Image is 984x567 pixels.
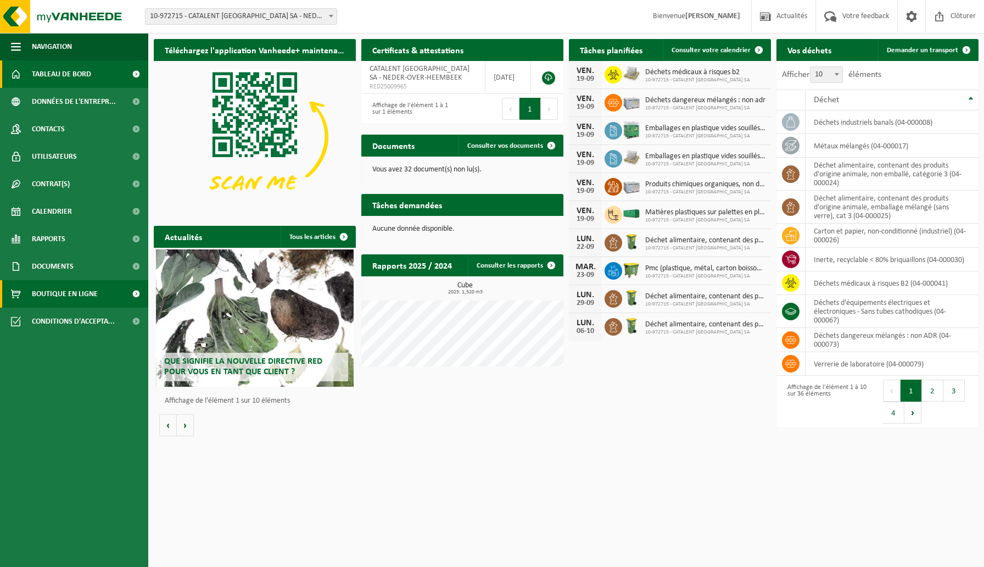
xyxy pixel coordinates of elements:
[806,110,979,134] td: déchets industriels banals (04-000008)
[361,194,453,215] h2: Tâches demandées
[878,39,977,61] a: Demander un transport
[806,295,979,328] td: déchets d'équipements électriques et électroniques - Sans tubes cathodiques (04-000067)
[154,61,356,213] img: Download de VHEPlus App
[904,402,921,424] button: Next
[806,224,979,248] td: carton et papier, non-conditionné (industriel) (04-000026)
[645,217,765,224] span: 10-972715 - CATALENT [GEOGRAPHIC_DATA] SA
[156,249,354,387] a: Que signifie la nouvelle directive RED pour vous en tant que client ?
[782,379,872,425] div: Affichage de l'élément 1 à 10 sur 36 éléments
[32,280,98,308] span: Boutique en ligne
[569,39,653,60] h2: Tâches planifiées
[622,209,641,219] img: HK-XA-40-GN-00
[645,189,765,196] span: 10-972715 - CATALENT [GEOGRAPHIC_DATA] SA
[645,96,765,105] span: Déchets dangereux mélangés : non adr
[806,191,979,224] td: déchet alimentaire, contenant des produits d'origine animale, emballage mélangé (sans verre), cat...
[806,352,979,376] td: verrerie de laboratoire (04-000079)
[685,12,740,20] strong: [PERSON_NAME]
[814,96,839,104] span: Déchet
[574,179,596,187] div: VEN.
[574,75,596,83] div: 19-09
[574,131,596,139] div: 19-09
[901,380,922,402] button: 1
[645,245,765,252] span: 10-972715 - CATALENT [GEOGRAPHIC_DATA] SA
[154,39,356,60] h2: Téléchargez l'application Vanheede+ maintenant!
[574,327,596,335] div: 06-10
[922,380,943,402] button: 2
[806,271,979,295] td: déchets médicaux à risques B2 (04-000041)
[574,263,596,271] div: MAR.
[32,60,91,88] span: Tableau de bord
[32,170,70,198] span: Contrat(s)
[177,414,194,436] button: Volgende
[574,103,596,111] div: 19-09
[372,225,552,233] p: Aucune donnée disponible.
[622,176,641,195] img: PB-LB-0680-HPE-GY-11
[367,282,563,295] h3: Cube
[574,235,596,243] div: LUN.
[622,148,641,167] img: LP-PA-00000-WDN-11
[663,39,770,61] a: Consulter votre calendrier
[887,47,958,54] span: Demander un transport
[370,82,477,91] span: RED25009965
[806,328,979,352] td: déchets dangereux mélangés : non ADR (04-000073)
[154,226,213,247] h2: Actualités
[32,88,116,115] span: Données de l'entrepr...
[574,151,596,159] div: VEN.
[541,98,558,120] button: Next
[574,66,596,75] div: VEN.
[459,135,562,157] a: Consulter vos documents
[164,357,322,376] span: Que signifie la nouvelle directive RED pour vous en tant que client ?
[361,39,474,60] h2: Certificats & attestations
[645,273,765,280] span: 10-972715 - CATALENT [GEOGRAPHIC_DATA] SA
[32,33,72,60] span: Navigation
[645,124,765,133] span: Emballages en plastique vides souillés par des substances dangereuses
[372,166,552,174] p: Vous avez 32 document(s) non lu(s).
[645,161,765,168] span: 10-972715 - CATALENT [GEOGRAPHIC_DATA] SA
[622,288,641,307] img: WB-0140-HPE-GN-50
[146,9,337,24] span: 10-972715 - CATALENT BELGIUM SA - NEDER-OVER-HEEMBEEK
[574,187,596,195] div: 19-09
[645,68,750,77] span: Déchets médicaux à risques b2
[645,320,765,329] span: Déchet alimentaire, contenant des produits d'origine animale, non emballé, catég...
[806,134,979,158] td: métaux mélangés (04-000017)
[645,292,765,301] span: Déchet alimentaire, contenant des produits d'origine animale, non emballé, catég...
[574,215,596,223] div: 19-09
[645,208,765,217] span: Matières plastiques sur palettes en plastique (plaques pp alvéolaires blanc+ ps ...
[159,414,177,436] button: Vorige
[361,254,463,276] h2: Rapports 2025 / 2024
[574,319,596,327] div: LUN.
[361,135,426,156] h2: Documents
[519,98,541,120] button: 1
[32,143,77,170] span: Utilisateurs
[370,65,469,82] span: CATALENT [GEOGRAPHIC_DATA] SA - NEDER-OVER-HEEMBEEK
[32,308,115,335] span: Conditions d'accepta...
[32,115,65,143] span: Contacts
[645,329,765,336] span: 10-972715 - CATALENT [GEOGRAPHIC_DATA] SA
[574,207,596,215] div: VEN.
[281,226,355,248] a: Tous les articles
[883,380,901,402] button: Previous
[574,159,596,167] div: 19-09
[622,260,641,279] img: WB-1100-HPE-GN-50
[645,152,765,161] span: Emballages en plastique vides souillés par des substances dangereuses
[485,61,531,94] td: [DATE]
[468,254,562,276] a: Consulter les rapports
[145,8,337,25] span: 10-972715 - CATALENT BELGIUM SA - NEDER-OVER-HEEMBEEK
[810,66,843,83] span: 10
[806,158,979,191] td: déchet alimentaire, contenant des produits d'origine animale, non emballé, catégorie 3 (04-000024)
[622,120,641,140] img: PB-HB-1400-HPE-GN-11
[165,397,350,405] p: Affichage de l'élément 1 sur 10 éléments
[574,243,596,251] div: 22-09
[776,39,842,60] h2: Vos déchets
[810,67,842,82] span: 10
[645,105,765,112] span: 10-972715 - CATALENT [GEOGRAPHIC_DATA] SA
[467,142,543,149] span: Consulter vos documents
[32,198,72,225] span: Calendrier
[645,236,765,245] span: Déchet alimentaire, contenant des produits d'origine animale, non emballé, catég...
[574,94,596,103] div: VEN.
[782,70,881,79] label: Afficher éléments
[645,77,750,84] span: 10-972715 - CATALENT [GEOGRAPHIC_DATA] SA
[943,380,965,402] button: 3
[806,248,979,271] td: inerte, recyclable < 80% briquaillons (04-000030)
[645,301,765,308] span: 10-972715 - CATALENT [GEOGRAPHIC_DATA] SA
